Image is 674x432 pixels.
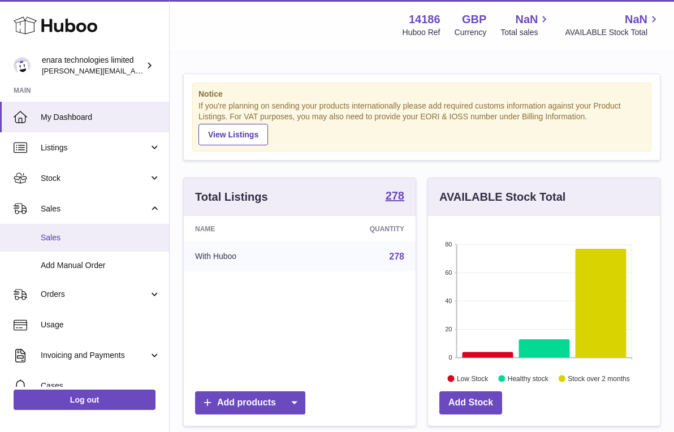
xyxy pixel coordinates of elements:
[184,216,306,242] th: Name
[508,374,549,382] text: Healthy stock
[306,216,416,242] th: Quantity
[41,289,149,300] span: Orders
[42,66,227,75] span: [PERSON_NAME][EMAIL_ADDRESS][DOMAIN_NAME]
[41,112,161,123] span: My Dashboard
[41,232,161,243] span: Sales
[403,27,440,38] div: Huboo Ref
[625,12,647,27] span: NaN
[565,27,660,38] span: AVAILABLE Stock Total
[515,12,538,27] span: NaN
[195,189,268,205] h3: Total Listings
[198,89,645,100] strong: Notice
[445,241,452,248] text: 80
[195,391,305,414] a: Add products
[445,326,452,332] text: 20
[41,260,161,271] span: Add Manual Order
[439,391,502,414] a: Add Stock
[439,189,565,205] h3: AVAILABLE Stock Total
[500,27,551,38] span: Total sales
[41,319,161,330] span: Usage
[445,297,452,304] text: 40
[41,350,149,361] span: Invoicing and Payments
[14,390,155,410] a: Log out
[445,269,452,276] text: 60
[386,190,404,204] a: 278
[42,55,144,76] div: enara technologies limited
[457,374,489,382] text: Low Stock
[198,101,645,145] div: If you're planning on sending your products internationally please add required customs informati...
[41,142,149,153] span: Listings
[568,374,629,382] text: Stock over 2 months
[198,124,268,145] a: View Listings
[41,204,149,214] span: Sales
[14,57,31,74] img: Dee@enara.co
[409,12,440,27] strong: 14186
[184,242,306,271] td: With Huboo
[448,354,452,361] text: 0
[389,252,404,261] a: 278
[41,173,149,184] span: Stock
[41,381,161,391] span: Cases
[462,12,486,27] strong: GBP
[455,27,487,38] div: Currency
[386,190,404,201] strong: 278
[565,12,660,38] a: NaN AVAILABLE Stock Total
[500,12,551,38] a: NaN Total sales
